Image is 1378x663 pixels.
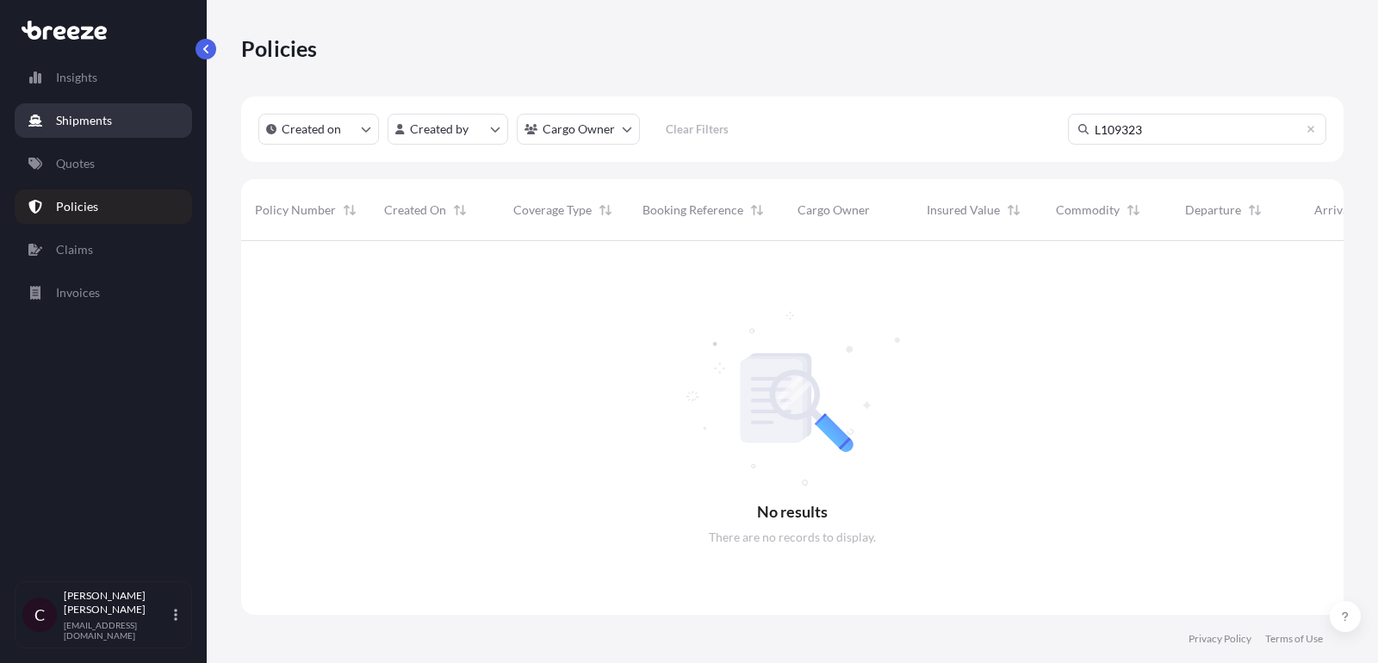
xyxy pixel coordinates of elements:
p: [PERSON_NAME] [PERSON_NAME] [64,589,171,617]
p: Insights [56,69,97,86]
span: Policy Number [255,201,336,219]
a: Quotes [15,146,192,181]
button: Sort [1245,200,1265,220]
input: Search Policy or Shipment ID... [1068,114,1326,145]
button: createdBy Filter options [388,114,508,145]
button: Sort [450,200,470,220]
a: Policies [15,189,192,224]
a: Terms of Use [1265,632,1323,646]
p: Claims [56,241,93,258]
a: Invoices [15,276,192,310]
a: Insights [15,60,192,95]
p: Quotes [56,155,95,172]
p: Shipments [56,112,112,129]
p: Policies [241,34,318,62]
span: Commodity [1056,201,1120,219]
a: Shipments [15,103,192,138]
span: Arrival [1314,201,1352,219]
p: Policies [56,198,98,215]
p: Created by [410,121,469,138]
button: Sort [1123,200,1144,220]
p: Invoices [56,284,100,301]
p: Clear Filters [666,121,729,138]
p: Created on [282,121,341,138]
a: Claims [15,232,192,267]
span: C [34,606,45,623]
button: Sort [1003,200,1024,220]
button: Sort [747,200,767,220]
span: Departure [1185,201,1241,219]
button: Sort [339,200,360,220]
button: createdOn Filter options [258,114,379,145]
button: cargoOwner Filter options [517,114,640,145]
span: Coverage Type [513,201,592,219]
span: Booking Reference [642,201,743,219]
button: Clear Filters [649,115,745,143]
span: Insured Value [927,201,1000,219]
button: Sort [595,200,616,220]
p: Cargo Owner [543,121,615,138]
span: Cargo Owner [798,201,870,219]
p: [EMAIL_ADDRESS][DOMAIN_NAME] [64,620,171,641]
span: Created On [384,201,446,219]
a: Privacy Policy [1189,632,1251,646]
